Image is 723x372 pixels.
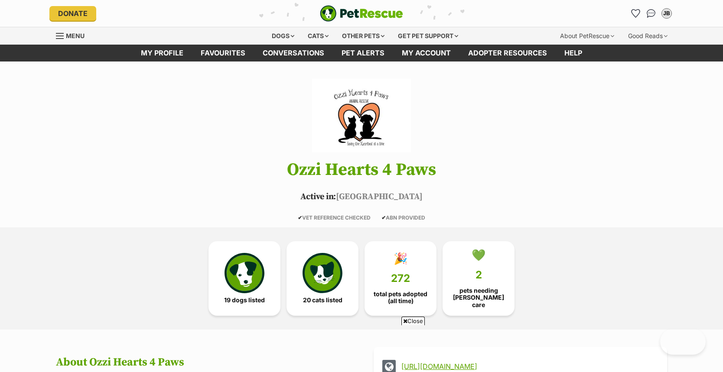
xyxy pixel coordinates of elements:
button: My account [660,6,674,20]
a: Pet alerts [333,45,393,61]
span: pets needing [PERSON_NAME] care [450,287,507,308]
img: chat-41dd97257d64d25036548639549fe6c8038ab92f7586957e7f3b1b290dea8141.svg [647,9,656,18]
span: Close [401,317,425,325]
a: Help [556,45,591,61]
img: logo-e224e6f780fb5917bec1dbf3a21bbac754714ae5b6737aabdf751b685950b380.svg [320,5,403,22]
a: conversations [254,45,333,61]
span: 20 cats listed [303,297,342,304]
icon: ✔ [381,214,386,221]
iframe: Help Scout Beacon - Open [660,329,706,355]
a: Favourites [629,6,642,20]
a: 🎉 272 total pets adopted (all time) [365,241,436,316]
p: [GEOGRAPHIC_DATA] [43,191,680,204]
span: total pets adopted (all time) [372,291,429,304]
a: Donate [49,6,96,21]
div: JB [662,9,671,18]
div: Other pets [336,27,391,45]
img: petrescue-icon-eee76f85a60ef55c4a1927667547b313a7c0e82042636edf73dce9c88f694885.svg [225,253,264,293]
a: Adopter resources [459,45,556,61]
span: 272 [391,272,410,285]
a: Favourites [192,45,254,61]
a: 💚 2 pets needing [PERSON_NAME] care [443,241,515,316]
span: VET REFERENCE CHECKED [298,214,371,221]
div: Get pet support [392,27,464,45]
a: Conversations [644,6,658,20]
span: Menu [66,32,85,39]
div: Dogs [266,27,300,45]
a: 19 dogs listed [208,241,280,316]
h1: Ozzi Hearts 4 Paws [43,160,680,179]
div: 🎉 [394,252,407,265]
a: Menu [56,27,91,43]
div: Cats [302,27,335,45]
a: 20 cats listed [287,241,358,316]
span: ABN PROVIDED [381,214,425,221]
span: 2 [475,269,482,281]
img: Ozzi Hearts 4 Paws [312,79,411,152]
ul: Account quick links [629,6,674,20]
span: 19 dogs listed [224,297,265,304]
img: cat-icon-068c71abf8fe30c970a85cd354bc8e23425d12f6e8612795f06af48be43a487a.svg [303,253,342,293]
a: My profile [132,45,192,61]
a: PetRescue [320,5,403,22]
a: My account [393,45,459,61]
a: [URL][DOMAIN_NAME] [401,362,655,370]
div: Good Reads [622,27,674,45]
span: Active in: [300,191,336,202]
iframe: Advertisement [204,329,519,368]
icon: ✔ [298,214,302,221]
div: About PetRescue [554,27,620,45]
div: 💚 [472,249,485,262]
h2: About Ozzi Hearts 4 Paws [56,356,349,369]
